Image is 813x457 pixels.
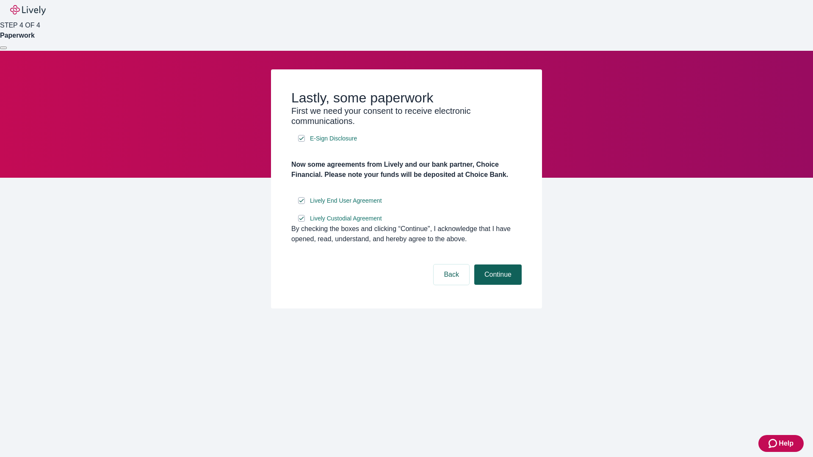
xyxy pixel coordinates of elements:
a: e-sign disclosure document [308,133,359,144]
button: Back [434,264,469,285]
h2: Lastly, some paperwork [291,90,522,106]
h4: Now some agreements from Lively and our bank partner, Choice Financial. Please note your funds wi... [291,160,522,180]
button: Continue [474,264,522,285]
h3: First we need your consent to receive electronic communications. [291,106,522,126]
span: Lively End User Agreement [310,196,382,205]
a: e-sign disclosure document [308,213,384,224]
span: Lively Custodial Agreement [310,214,382,223]
span: E-Sign Disclosure [310,134,357,143]
span: Help [779,438,794,449]
a: e-sign disclosure document [308,195,384,206]
img: Lively [10,5,46,15]
svg: Zendesk support icon [769,438,779,449]
button: Zendesk support iconHelp [758,435,804,452]
div: By checking the boxes and clicking “Continue", I acknowledge that I have opened, read, understand... [291,224,522,244]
